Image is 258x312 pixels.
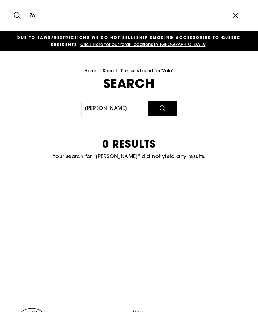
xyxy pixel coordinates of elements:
[81,101,148,116] input: Search our store
[17,35,240,47] span: DUE TO LAWS/restrictions WE DO NOT SELL/SHIP SMOKING ACCESSORIES to qUEBEC RESIDENTS
[79,42,207,47] span: Click Here for our retail locations in [GEOGRAPHIC_DATA]
[13,139,245,149] h2: 0 results
[26,5,226,26] input: Search our store
[14,34,244,48] a: DUE TO LAWS/restrictions WE DO NOT SELL/SHIP SMOKING ACCESSORIES to qUEBEC RESIDENTS Click Here f...
[84,68,98,73] a: Home
[103,68,174,73] span: Search: 0 results found for "Zola"
[99,68,101,73] span: /
[13,152,245,161] p: Your search for "[PERSON_NAME]" did not yield any results.
[13,77,245,89] h1: Search
[13,67,245,74] nav: breadcrumbs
